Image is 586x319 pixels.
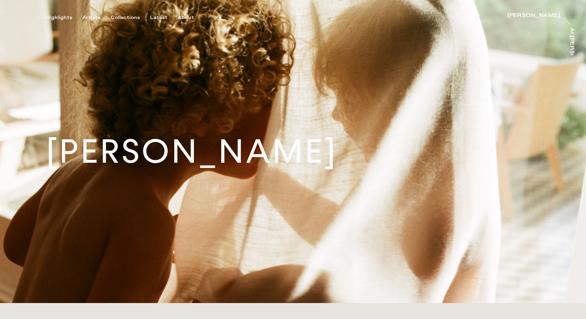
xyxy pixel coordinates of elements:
h1: [PERSON_NAME] [46,135,338,168]
div: Artists [82,15,100,21]
div: Latest [150,15,167,21]
button: Latest [150,15,178,21]
div: At [PERSON_NAME] [569,28,574,88]
div: Highlights [46,15,72,21]
button: Collections [111,15,150,21]
button: About [178,15,204,21]
a: At [PERSON_NAME] [568,28,574,55]
button: Highlights [46,15,82,21]
button: Artists [82,15,111,21]
a: [PERSON_NAME] [507,13,560,20]
div: Collections [111,15,140,21]
div: About [178,15,194,21]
